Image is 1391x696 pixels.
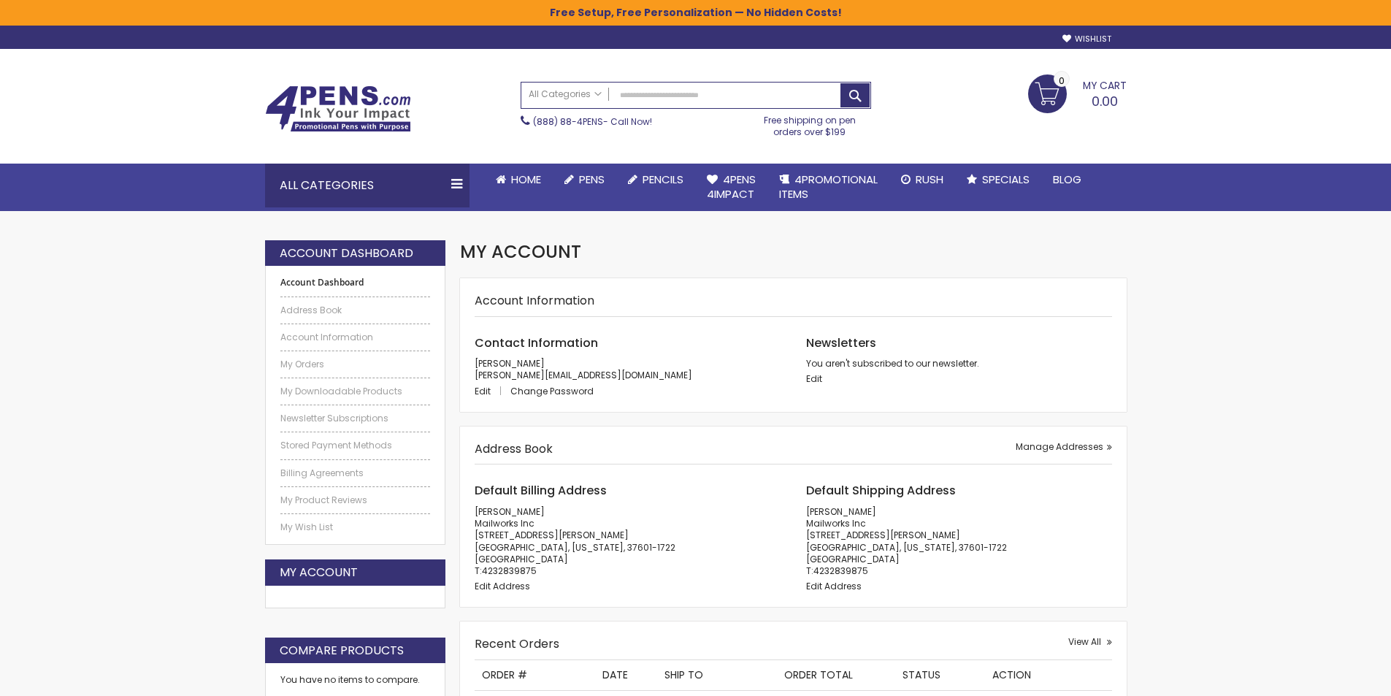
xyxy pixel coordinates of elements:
a: My Downloadable Products [280,386,431,397]
div: Free shipping on pen orders over $199 [748,109,871,138]
img: 4Pens Custom Pens and Promotional Products [265,85,411,132]
address: [PERSON_NAME] Mailworks Inc [STREET_ADDRESS][PERSON_NAME] [GEOGRAPHIC_DATA], [US_STATE], 37601-17... [806,506,1112,577]
span: Newsletters [806,334,876,351]
span: 0.00 [1092,92,1118,110]
strong: Compare Products [280,643,404,659]
span: Rush [916,172,943,187]
strong: Account Dashboard [280,277,431,288]
a: Manage Addresses [1016,441,1112,453]
a: Change Password [510,385,594,397]
span: 4Pens 4impact [707,172,756,202]
span: 4PROMOTIONAL ITEMS [779,172,878,202]
span: View All [1068,635,1101,648]
a: 0.00 0 [1028,74,1127,111]
a: Edit Address [475,580,530,592]
a: Account Information [280,332,431,343]
th: Action [985,660,1111,690]
strong: Account Information [475,292,594,309]
span: Specials [982,172,1030,187]
span: Contact Information [475,334,598,351]
span: Home [511,172,541,187]
strong: My Account [280,565,358,581]
a: Stored Payment Methods [280,440,431,451]
span: Edit [475,385,491,397]
span: 0 [1059,74,1065,88]
p: [PERSON_NAME] [PERSON_NAME][EMAIL_ADDRESS][DOMAIN_NAME] [475,358,781,381]
a: My Wish List [280,521,431,533]
strong: Account Dashboard [280,245,413,261]
div: All Categories [265,164,470,207]
a: Edit Address [806,580,862,592]
a: Edit [806,372,822,385]
a: Specials [955,164,1041,196]
th: Order Total [777,660,895,690]
address: [PERSON_NAME] Mailworks Inc [STREET_ADDRESS][PERSON_NAME] [GEOGRAPHIC_DATA], [US_STATE], 37601-17... [475,506,781,577]
a: Pencils [616,164,695,196]
a: Home [484,164,553,196]
span: Default Billing Address [475,482,607,499]
a: All Categories [521,83,609,107]
a: Pens [553,164,616,196]
span: My Account [460,240,581,264]
th: Order # [475,660,595,690]
a: 4PROMOTIONALITEMS [767,164,889,211]
a: 4232839875 [482,565,537,577]
span: - Call Now! [533,115,652,128]
th: Status [895,660,985,690]
span: Pens [579,172,605,187]
span: Manage Addresses [1016,440,1103,453]
th: Ship To [657,660,778,690]
a: Billing Agreements [280,467,431,479]
a: Blog [1041,164,1093,196]
a: View All [1068,636,1112,648]
strong: Recent Orders [475,635,559,652]
a: Address Book [280,305,431,316]
span: Pencils [643,172,683,187]
th: Date [595,660,657,690]
a: (888) 88-4PENS [533,115,603,128]
span: All Categories [529,88,602,100]
p: You aren't subscribed to our newsletter. [806,358,1112,370]
a: My Orders [280,359,431,370]
span: Default Shipping Address [806,482,956,499]
a: Newsletter Subscriptions [280,413,431,424]
a: Wishlist [1062,34,1111,45]
a: My Product Reviews [280,494,431,506]
strong: Address Book [475,440,553,457]
a: Edit [475,385,508,397]
span: Blog [1053,172,1081,187]
a: 4Pens4impact [695,164,767,211]
a: 4232839875 [813,565,868,577]
a: Rush [889,164,955,196]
